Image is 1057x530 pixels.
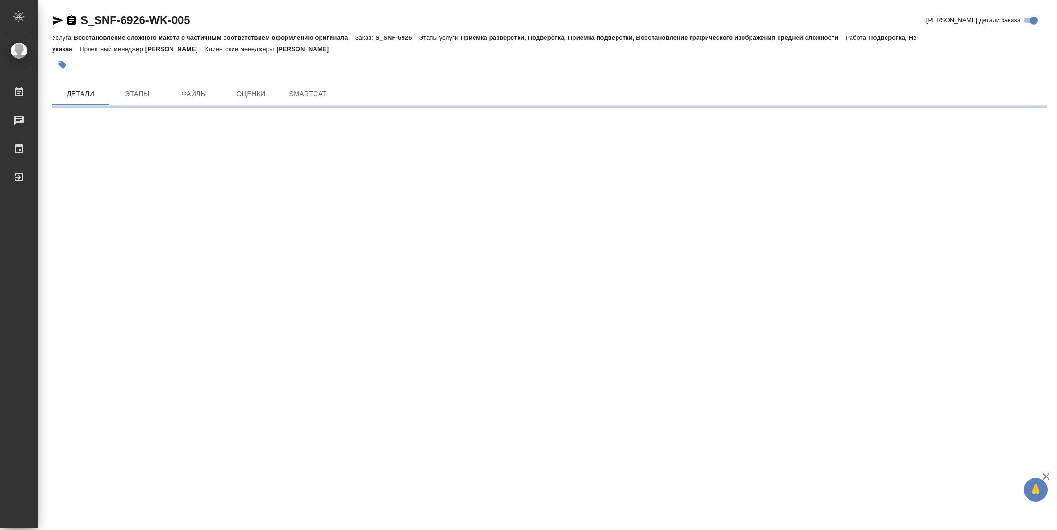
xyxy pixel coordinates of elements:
[80,45,145,53] p: Проектный менеджер
[52,34,73,41] p: Услуга
[81,14,190,27] a: S_SNF-6926-WK-005
[926,16,1021,25] span: [PERSON_NAME] детали заказа
[66,15,77,26] button: Скопировать ссылку
[419,34,461,41] p: Этапы услуги
[355,34,376,41] p: Заказ:
[145,45,205,53] p: [PERSON_NAME]
[115,88,160,100] span: Этапы
[460,34,845,41] p: Приемка разверстки, Подверстка, Приемка подверстки, Восстановление графического изображения средн...
[171,88,217,100] span: Файлы
[205,45,277,53] p: Клиентские менеджеры
[285,88,331,100] span: SmartCat
[845,34,869,41] p: Работа
[52,54,73,75] button: Добавить тэг
[1028,480,1044,500] span: 🙏
[1024,478,1048,502] button: 🙏
[73,34,355,41] p: Восстановление сложного макета с частичным соответствием оформлению оригинала
[58,88,103,100] span: Детали
[376,34,419,41] p: S_SNF-6926
[52,15,63,26] button: Скопировать ссылку для ЯМессенджера
[276,45,336,53] p: [PERSON_NAME]
[228,88,274,100] span: Оценки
